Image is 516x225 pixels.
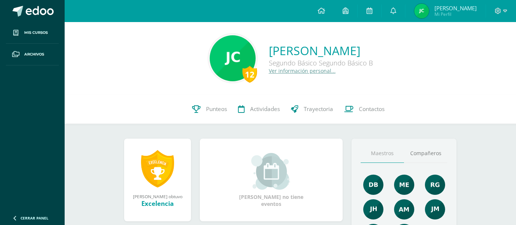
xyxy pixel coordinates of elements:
[363,175,383,195] img: 92e8b7530cfa383477e969a429d96048.png
[21,215,48,221] span: Cerrar panel
[425,199,445,219] img: d63573055912b670afbd603c8ed2a4ef.png
[363,199,383,219] img: 3dbe72ed89aa2680497b9915784f2ba9.png
[359,105,385,113] span: Contactos
[251,153,291,190] img: event_small.png
[131,199,184,208] div: Excelencia
[6,44,59,65] a: Archivos
[434,11,477,17] span: Mi Perfil
[285,94,339,124] a: Trayectoria
[232,94,285,124] a: Actividades
[269,58,373,67] div: Segundo Básico Segundo Básico B
[24,30,48,36] span: Mis cursos
[210,35,256,81] img: 7c77cc91e9d4ecab291e9fa3b98fe7ca.png
[425,175,445,195] img: c8ce501b50aba4663d5e9c1ec6345694.png
[250,105,280,113] span: Actividades
[304,105,333,113] span: Trayectoria
[404,144,447,163] a: Compañeros
[242,66,257,83] div: 12
[235,153,308,207] div: [PERSON_NAME] no tiene eventos
[394,199,414,219] img: b7c5ef9c2366ee6e8e33a2b1ce8f818e.png
[187,94,232,124] a: Punteos
[131,193,184,199] div: [PERSON_NAME] obtuvo
[269,43,373,58] a: [PERSON_NAME]
[361,144,404,163] a: Maestros
[434,4,477,12] span: [PERSON_NAME]
[339,94,390,124] a: Contactos
[414,4,429,18] img: ea1128815ae1cf43e590f85f5e8a7301.png
[6,22,59,44] a: Mis cursos
[394,175,414,195] img: 65453557fab290cae8854fbf14c7a1d7.png
[206,105,227,113] span: Punteos
[269,67,336,74] a: Ver información personal...
[24,51,44,57] span: Archivos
